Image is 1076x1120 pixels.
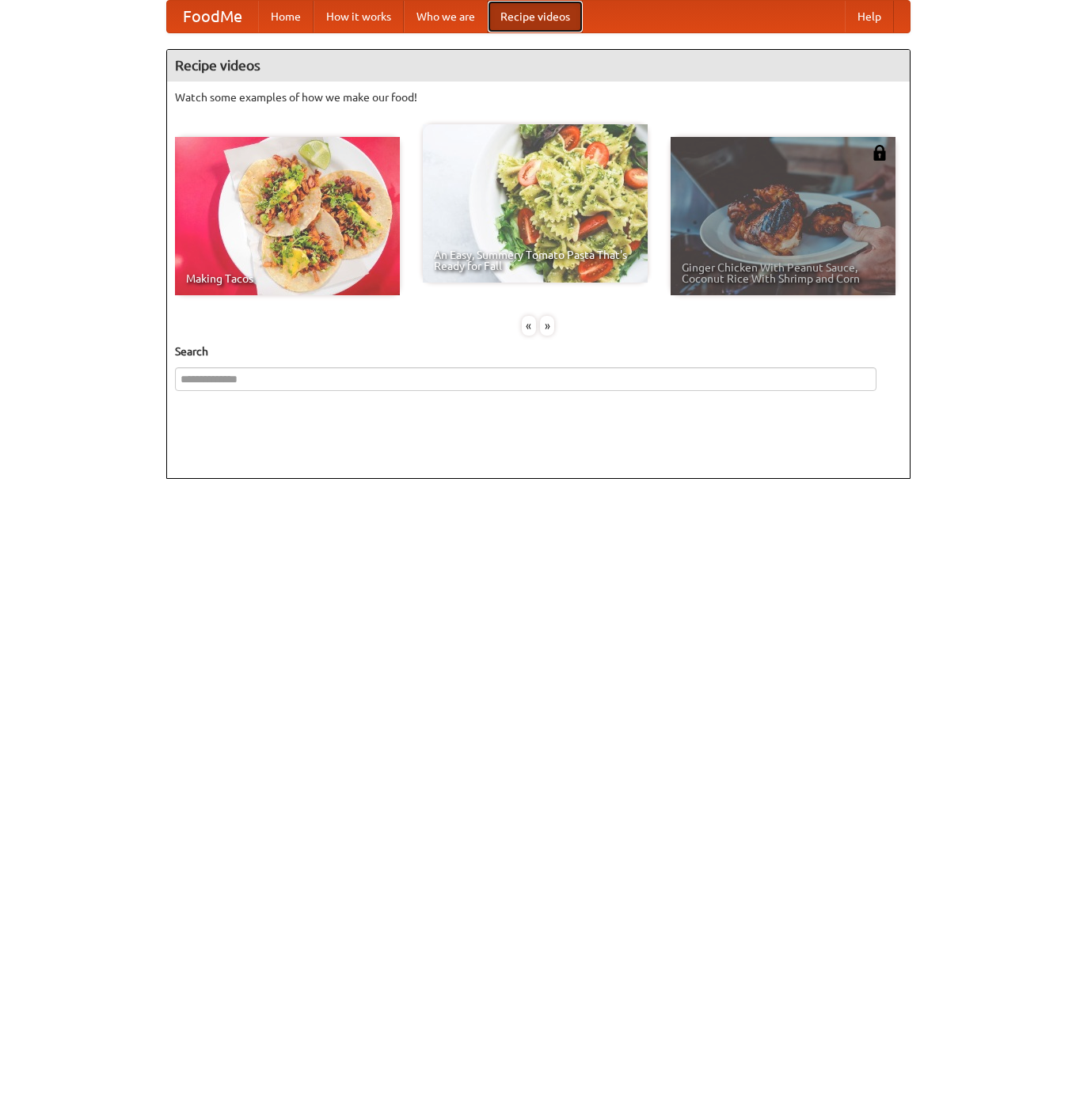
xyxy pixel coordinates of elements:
div: « [522,316,536,336]
a: Help [845,1,894,32]
h5: Search [175,344,902,359]
a: Recipe videos [488,1,583,32]
h4: Recipe videos [167,50,910,82]
a: FoodMe [167,1,258,32]
div: » [540,316,554,336]
span: Making Tacos [186,273,389,284]
img: 483408.png [872,145,888,161]
a: An Easy, Summery Tomato Pasta That's Ready for Fall [423,124,648,283]
a: How it works [314,1,404,32]
p: Watch some examples of how we make our food! [175,89,902,105]
a: Making Tacos [175,137,400,295]
span: An Easy, Summery Tomato Pasta That's Ready for Fall [434,249,637,271]
a: Home [258,1,314,32]
a: Who we are [404,1,488,32]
